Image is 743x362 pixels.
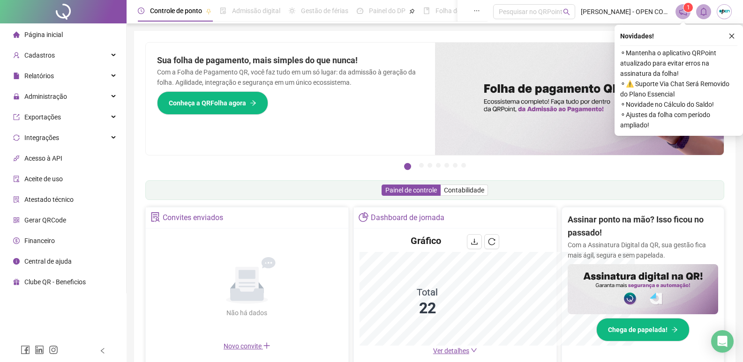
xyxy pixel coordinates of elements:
[224,342,270,350] span: Novo convite
[568,240,718,260] p: Com a Assinatura Digital da QR, sua gestão fica mais ágil, segura e sem papelada.
[13,31,20,38] span: home
[608,325,668,335] span: Chega de papelada!
[568,264,718,314] img: banner%2F02c71560-61a6-44d4-94b9-c8ab97240462.png
[620,31,654,41] span: Novidades !
[24,216,66,224] span: Gerar QRCode
[488,238,495,245] span: reload
[620,79,737,99] span: ⚬ ⚠️ Suporte Via Chat Será Removido do Plano Essencial
[13,279,20,285] span: gift
[436,163,441,168] button: 4
[204,308,290,318] div: Não há dados
[385,186,437,194] span: Painel de controle
[711,330,734,353] div: Open Intercom Messenger
[13,237,20,244] span: dollar
[35,345,44,355] span: linkedin
[435,43,724,155] img: banner%2F8d14a306-6205-4263-8e5b-06e9a85ad873.png
[24,278,86,286] span: Clube QR - Beneficios
[423,7,430,14] span: book
[409,8,415,14] span: pushpin
[369,7,405,15] span: Painel do DP
[728,33,735,39] span: close
[404,163,411,170] button: 1
[157,54,424,67] h2: Sua folha de pagamento, mais simples do que nunca!
[563,8,570,15] span: search
[99,347,106,354] span: left
[13,134,20,141] span: sync
[435,7,495,15] span: Folha de pagamento
[717,5,731,19] img: 90145
[687,4,690,11] span: 1
[24,258,72,265] span: Central de ajuda
[49,345,58,355] span: instagram
[471,347,477,354] span: down
[596,318,690,341] button: Chega de papelada!
[620,110,737,130] span: ⚬ Ajustes da folha com período ampliado!
[24,52,55,59] span: Cadastros
[24,196,74,203] span: Atestado técnico
[359,212,368,222] span: pie-chart
[620,99,737,110] span: ⚬ Novidade no Cálculo do Saldo!
[473,7,480,14] span: ellipsis
[419,163,424,168] button: 2
[13,258,20,265] span: info-circle
[433,347,477,355] a: Ver detalhes down
[13,217,20,223] span: qrcode
[24,93,67,100] span: Administração
[24,72,54,80] span: Relatórios
[157,91,268,115] button: Conheça a QRFolha agora
[150,212,160,222] span: solution
[671,326,678,333] span: arrow-right
[357,7,363,14] span: dashboard
[232,7,280,15] span: Admissão digital
[301,7,348,15] span: Gestão de férias
[13,196,20,203] span: solution
[581,7,670,17] span: [PERSON_NAME] - OPEN CORRETORA DE SEGUROS
[620,48,737,79] span: ⚬ Mantenha o aplicativo QRPoint atualizado para evitar erros na assinatura da folha!
[444,163,449,168] button: 5
[24,155,62,162] span: Acesso à API
[24,237,55,244] span: Financeiro
[13,93,20,100] span: lock
[163,210,223,226] div: Convites enviados
[13,73,20,79] span: file
[220,7,226,14] span: file-done
[453,163,458,168] button: 6
[250,100,256,106] span: arrow-right
[24,31,63,38] span: Página inicial
[411,234,441,247] h4: Gráfico
[13,155,20,162] span: api
[138,7,144,14] span: clock-circle
[699,7,708,16] span: bell
[433,347,469,355] span: Ver detalhes
[13,114,20,120] span: export
[683,3,693,12] sup: 1
[263,342,270,349] span: plus
[21,345,30,355] span: facebook
[568,213,718,240] h2: Assinar ponto na mão? Isso ficou no passado!
[13,52,20,59] span: user-add
[24,134,59,141] span: Integrações
[24,113,61,121] span: Exportações
[471,238,478,245] span: download
[444,186,484,194] span: Contabilidade
[169,98,246,108] span: Conheça a QRFolha agora
[157,67,424,88] p: Com a Folha de Pagamento QR, você faz tudo em um só lugar: da admissão à geração da folha. Agilid...
[206,8,211,14] span: pushpin
[13,176,20,182] span: audit
[150,7,202,15] span: Controle de ponto
[679,7,687,16] span: notification
[461,163,466,168] button: 7
[428,163,432,168] button: 3
[371,210,444,226] div: Dashboard de jornada
[24,175,63,183] span: Aceite de uso
[289,7,295,14] span: sun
